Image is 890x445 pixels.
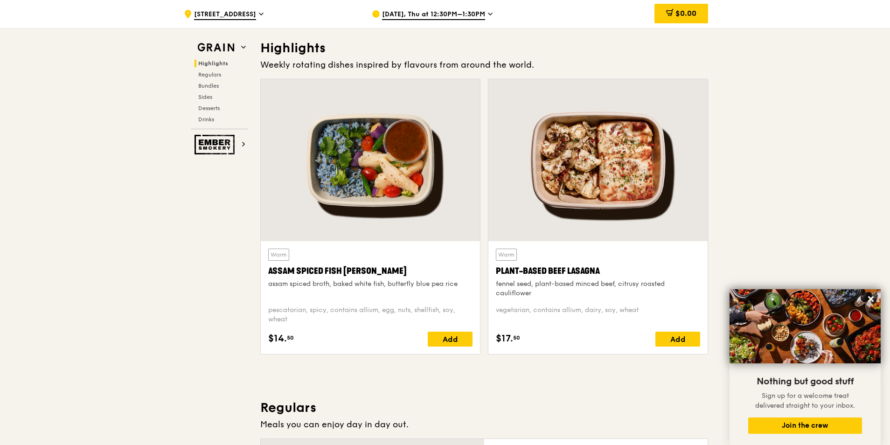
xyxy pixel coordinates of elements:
[755,392,855,410] span: Sign up for a welcome treat delivered straight to your inbox.
[757,376,854,387] span: Nothing but good stuff
[268,249,289,261] div: Warm
[260,40,708,56] h3: Highlights
[428,332,473,347] div: Add
[198,105,220,111] span: Desserts
[496,264,700,278] div: Plant-Based Beef Lasagna
[198,71,221,78] span: Regulars
[198,94,212,100] span: Sides
[496,332,513,346] span: $17.
[730,289,881,363] img: DSC07876-Edit02-Large.jpeg
[748,417,862,434] button: Join the crew
[655,332,700,347] div: Add
[260,399,708,416] h3: Regulars
[675,9,696,18] span: $0.00
[268,264,473,278] div: Assam Spiced Fish [PERSON_NAME]
[198,83,219,89] span: Bundles
[863,292,878,306] button: Close
[198,60,228,67] span: Highlights
[513,334,520,341] span: 50
[268,279,473,289] div: assam spiced broth, baked white fish, butterfly blue pea rice
[260,58,708,71] div: Weekly rotating dishes inspired by flavours from around the world.
[268,332,287,346] span: $14.
[260,418,708,431] div: Meals you can enjoy day in day out.
[382,10,485,20] span: [DATE], Thu at 12:30PM–1:30PM
[198,116,214,123] span: Drinks
[195,135,237,154] img: Ember Smokery web logo
[496,279,700,298] div: fennel seed, plant-based minced beef, citrusy roasted cauliflower
[496,249,517,261] div: Warm
[268,306,473,324] div: pescatarian, spicy, contains allium, egg, nuts, shellfish, soy, wheat
[194,10,256,20] span: [STREET_ADDRESS]
[496,306,700,324] div: vegetarian, contains allium, dairy, soy, wheat
[287,334,294,341] span: 50
[195,39,237,56] img: Grain web logo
